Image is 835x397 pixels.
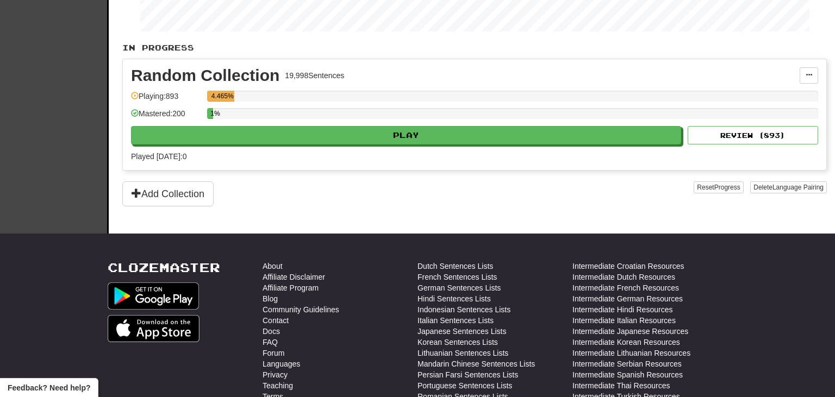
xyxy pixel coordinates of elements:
a: Intermediate Spanish Resources [572,369,683,380]
div: Random Collection [131,67,279,84]
a: Intermediate Dutch Resources [572,272,675,282]
a: Contact [263,315,289,326]
a: Portuguese Sentences Lists [417,380,512,391]
span: Played [DATE]: 0 [131,152,186,161]
button: ResetProgress [694,181,743,193]
a: Korean Sentences Lists [417,337,498,348]
a: Intermediate Japanese Resources [572,326,688,337]
div: 19,998 Sentences [285,70,344,81]
a: Intermediate Thai Resources [572,380,670,391]
button: Review (893) [688,126,818,144]
a: FAQ [263,337,278,348]
a: Intermediate German Resources [572,293,683,304]
a: Intermediate Hindi Resources [572,304,672,315]
button: DeleteLanguage Pairing [750,181,827,193]
a: Intermediate French Resources [572,282,679,293]
a: Hindi Sentences Lists [417,293,491,304]
img: Get it on Google Play [108,282,199,310]
div: 1% [210,108,213,119]
a: Teaching [263,380,293,391]
a: Japanese Sentences Lists [417,326,506,337]
span: Progress [714,184,740,191]
a: Languages [263,358,300,369]
a: Mandarin Chinese Sentences Lists [417,358,535,369]
a: Privacy [263,369,288,380]
a: Community Guidelines [263,304,339,315]
a: Intermediate Korean Resources [572,337,680,348]
a: Lithuanian Sentences Lists [417,348,508,358]
a: Affiliate Disclaimer [263,272,325,282]
p: In Progress [122,42,827,53]
span: Language Pairing [772,184,824,191]
a: Forum [263,348,284,358]
a: German Sentences Lists [417,282,501,293]
span: Open feedback widget [8,382,90,393]
button: Add Collection [122,181,214,206]
a: Clozemaster [108,261,220,274]
div: 4.465% [210,91,234,102]
a: About [263,261,283,272]
a: Intermediate Croatian Resources [572,261,684,272]
button: Play [131,126,681,144]
img: Get it on App Store [108,315,200,342]
a: Indonesian Sentences Lists [417,304,510,315]
a: Docs [263,326,280,337]
a: Intermediate Serbian Resources [572,358,682,369]
a: Italian Sentences Lists [417,315,494,326]
div: Playing: 893 [131,91,202,109]
a: Persian Farsi Sentences Lists [417,369,518,380]
div: Mastered: 200 [131,108,202,126]
a: Intermediate Italian Resources [572,315,676,326]
a: French Sentences Lists [417,272,497,282]
a: Intermediate Lithuanian Resources [572,348,690,358]
a: Dutch Sentences Lists [417,261,493,272]
a: Affiliate Program [263,282,319,293]
a: Blog [263,293,278,304]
